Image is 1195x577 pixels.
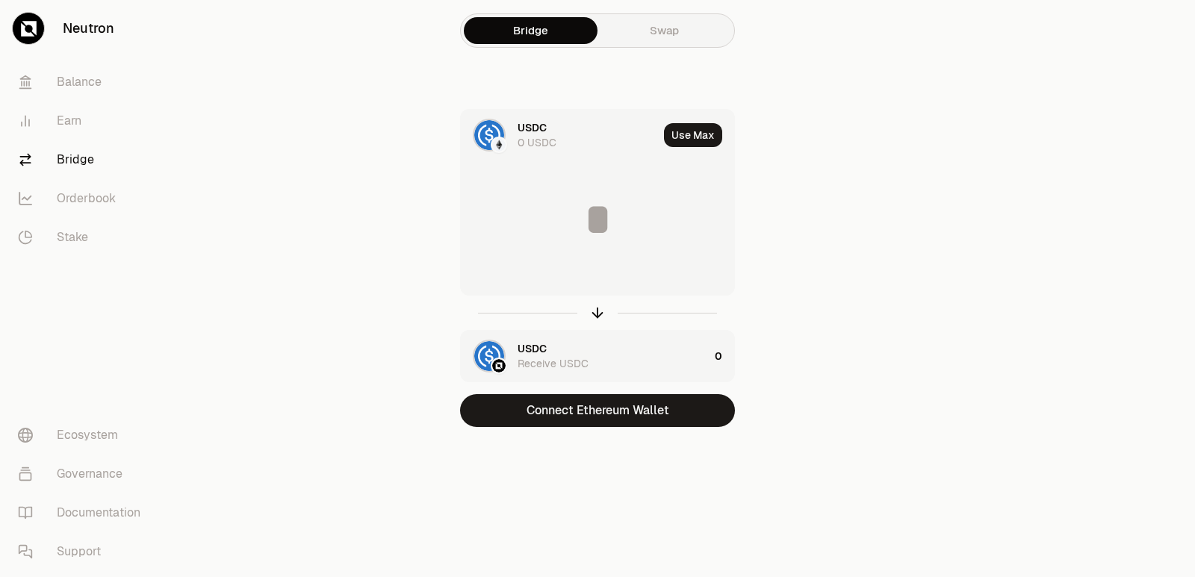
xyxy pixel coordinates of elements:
a: Bridge [464,17,597,44]
a: Documentation [6,493,161,532]
a: Ecosystem [6,416,161,455]
img: Neutron Logo [492,359,506,372]
div: USDC [518,341,547,356]
div: 0 USDC [518,135,556,150]
button: Use Max [664,123,722,147]
a: Governance [6,455,161,493]
a: Swap [597,17,731,44]
div: USDC [518,120,547,135]
a: Orderbook [6,179,161,218]
a: Support [6,532,161,571]
a: Balance [6,63,161,102]
a: Bridge [6,140,161,179]
button: Connect Ethereum Wallet [460,394,735,427]
div: Receive USDC [518,356,589,371]
div: USDC LogoNeutron LogoUSDCReceive USDC [461,331,709,381]
img: USDC Logo [474,341,504,371]
img: USDC Logo [474,120,504,150]
a: Earn [6,102,161,140]
button: USDC LogoNeutron LogoUSDCReceive USDC0 [461,331,734,381]
div: 0 [715,331,734,381]
img: Ethereum Logo [492,138,506,152]
a: Stake [6,218,161,257]
div: USDC LogoEthereum LogoUSDC0 USDC [461,110,658,160]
